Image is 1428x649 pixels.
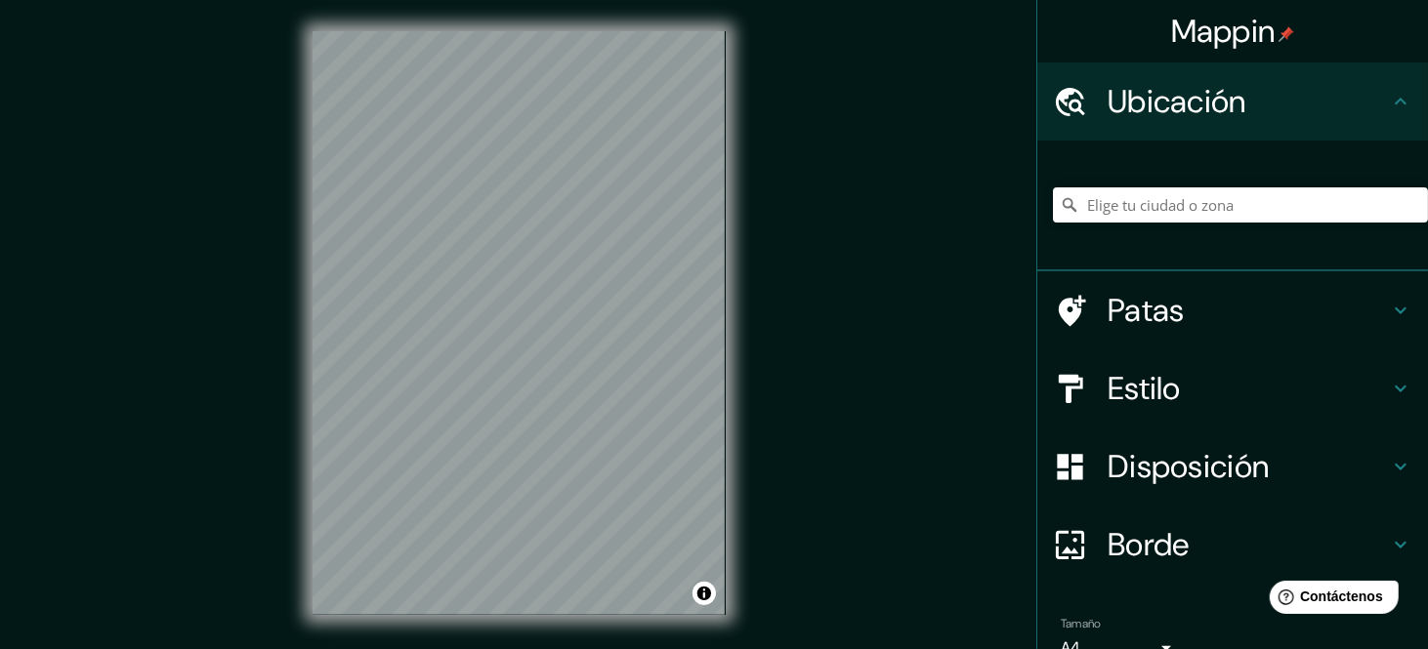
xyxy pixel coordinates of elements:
div: Ubicación [1037,62,1428,141]
iframe: Lanzador de widgets de ayuda [1254,573,1407,628]
img: pin-icon.png [1279,26,1294,42]
font: Estilo [1108,368,1181,409]
div: Patas [1037,271,1428,349]
canvas: Mapa [313,31,726,615]
div: Borde [1037,506,1428,584]
div: Disposición [1037,427,1428,506]
font: Tamaño [1061,616,1101,631]
font: Borde [1108,524,1190,565]
font: Ubicación [1108,81,1246,122]
font: Mappin [1171,11,1276,52]
input: Elige tu ciudad o zona [1053,187,1428,223]
div: Estilo [1037,349,1428,427]
font: Disposición [1108,446,1269,487]
button: Activar o desactivar atribución [693,582,716,605]
font: Patas [1108,290,1185,331]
